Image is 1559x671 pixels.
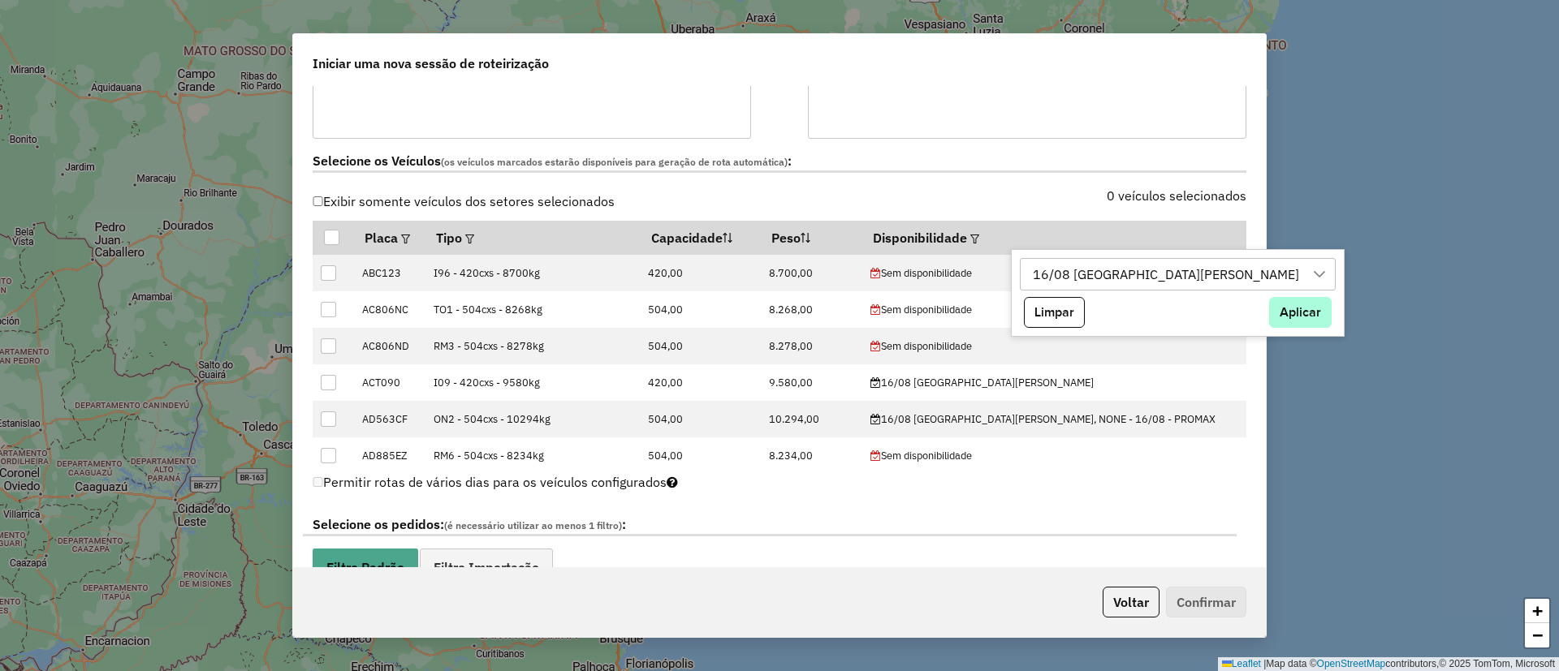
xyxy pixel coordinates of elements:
[425,437,640,474] td: RM6 - 504cxs - 8234kg
[870,338,1237,354] div: Sem disponibilidade
[870,415,881,425] i: Possui agenda para o dia
[1269,297,1332,328] button: Aplicar
[870,302,1237,317] div: Sem disponibilidade
[353,291,425,328] td: AC806NC
[313,186,615,217] label: Exibir somente veículos dos setores selecionados
[303,514,1237,536] label: Selecione os pedidos: :
[313,196,323,207] input: Exibir somente veículos dos setores selecionados
[667,475,678,488] i: Selecione pelo menos um veículo
[1263,658,1266,669] span: |
[870,342,881,352] i: 'Roteirizador.NaoPossuiAgenda' | translate
[441,156,788,168] span: (os veículos marcados estarão disponíveis para geração de rota automática)
[870,269,881,279] i: 'Roteirizador.NaoPossuiAgenda' | translate
[640,364,760,401] td: 420,00
[444,519,622,531] span: (é necessário utilizar ao menos 1 filtro)
[425,328,640,364] td: RM3 - 504cxs - 8278kg
[870,411,1237,427] div: 16/08 [GEOGRAPHIC_DATA][PERSON_NAME], NONE - 16/08 - PROMAX
[353,255,425,291] td: ABC123
[870,375,1237,390] div: 16/08 [GEOGRAPHIC_DATA][PERSON_NAME]
[640,437,760,474] td: 504,00
[640,291,760,328] td: 504,00
[1024,297,1085,328] button: Limpar
[353,401,425,437] td: AD563CF
[313,54,549,73] span: Iniciar uma nova sessão de roteirização
[434,561,539,574] span: Filtro Importação
[760,221,862,255] th: Peso
[870,378,881,389] i: Possui agenda para o dia
[313,477,323,488] input: Permitir rotas de vários dias para os veículos configurados
[425,401,640,437] td: ON2 - 504cxs - 10294kg
[313,151,1246,173] label: Selecione os Veículos :
[1107,186,1246,205] label: 0 veículos selecionados
[1532,625,1543,645] span: −
[1027,259,1305,290] div: 16/08 [GEOGRAPHIC_DATA][PERSON_NAME]
[760,291,862,328] td: 8.268,00
[640,401,760,437] td: 504,00
[353,221,425,255] th: Placa
[1532,600,1543,621] span: +
[870,265,1237,281] div: Sem disponibilidade
[760,401,862,437] td: 10.294,00
[1222,658,1261,669] a: Leaflet
[640,328,760,364] td: 504,00
[870,305,881,316] i: 'Roteirizador.NaoPossuiAgenda' | translate
[1103,587,1160,617] button: Voltar
[870,448,1237,463] div: Sem disponibilidade
[862,221,1246,255] th: Disponibilidade
[326,561,404,574] span: Filtro Padrão
[760,328,862,364] td: 8.278,00
[1525,599,1549,623] a: Zoom in
[1317,658,1386,669] a: OpenStreetMap
[425,364,640,401] td: I09 - 420cxs - 9580kg
[1218,657,1559,671] div: Map data © contributors,© 2025 TomTom, Microsoft
[760,255,862,291] td: 8.700,00
[425,255,640,291] td: I96 - 420cxs - 8700kg
[760,437,862,474] td: 8.234,00
[870,451,881,462] i: 'Roteirizador.NaoPossuiAgenda' | translate
[313,467,678,497] label: Permitir rotas de vários dias para os veículos configurados
[1525,623,1549,647] a: Zoom out
[353,437,425,474] td: AD885EZ
[425,221,640,255] th: Tipo
[353,364,425,401] td: ACT090
[760,364,862,401] td: 9.580,00
[425,291,640,328] td: TO1 - 504cxs - 8268kg
[640,255,760,291] td: 420,00
[353,328,425,364] td: AC806ND
[640,221,760,255] th: Capacidade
